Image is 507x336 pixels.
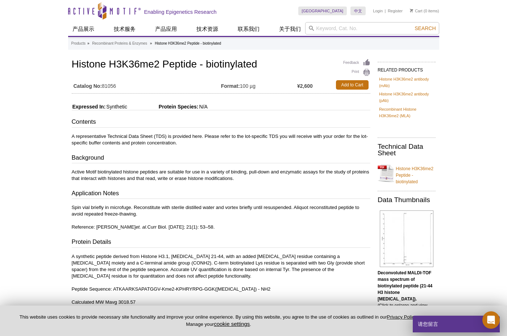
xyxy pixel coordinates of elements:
td: 81056 [72,78,221,91]
h3: Background [72,153,370,164]
li: (0 items) [410,7,439,15]
p: A representative Technical Data Sheet (TDS) is provided here. Please refer to the lot-specific TD... [72,133,370,146]
a: [GEOGRAPHIC_DATA] [298,7,347,15]
h3: Protein Details [72,238,370,248]
li: » [87,41,90,45]
a: Privacy Policy [387,314,416,320]
span: Protein Species: [129,104,199,110]
a: Cart [410,8,423,13]
i: et. al. [136,224,147,230]
a: Histone H3K36me2 antibody (mAb) [379,76,434,89]
a: 产品展示 [68,22,99,36]
strong: Catalog No: [74,83,102,89]
a: 技术服务 [109,22,140,36]
b: Deconvoluted MALDI-TOF mass spectrum of biotinylated peptide (21-44 H3 histone [MEDICAL_DATA]). [378,270,432,302]
h2: Enabling Epigenetics Research [144,9,217,15]
p: (Click to enlarge and view details). [378,270,436,315]
a: Products [71,40,86,47]
img: Deconvoluted MALDI-TOF mass spectrum of biotinylated peptide (21-44 H3 histone amino acids). [380,210,433,267]
a: Login [373,8,383,13]
a: 关于我们 [275,22,305,36]
li: | [385,7,386,15]
h3: Contents [72,118,370,128]
h2: RELATED PRODUCTS [378,62,436,75]
input: Keyword, Cat. No. [305,22,439,34]
p: A synthetic peptide derived from Histone H3.1, [MEDICAL_DATA] 21-44, with an added [MEDICAL_DATA]... [72,253,370,319]
a: 产品应用 [151,22,181,36]
p: Active Motif biotinylated histone peptides are suitable for use in a variety of binding, pull-dow... [72,169,370,182]
span: Synthetic [105,104,127,110]
h2: Technical Data Sheet [378,143,436,156]
span: Search [415,25,436,31]
a: 联系我们 [233,22,264,36]
a: Recombinant Proteins & Enzymes [92,40,147,47]
div: Open Intercom Messenger [482,311,500,329]
td: 100 µg [221,78,297,91]
a: 中文 [350,7,366,15]
strong: Format: [221,83,240,89]
a: Print [343,69,370,77]
p: This website uses cookies to provide necessary site functionality and improve your online experie... [12,314,425,328]
a: Recombinant Histone H3K36me2 (MLA) [379,106,434,119]
span: 请您留言 [417,316,438,332]
a: Histone H3K36me2 Peptide - biotinylated [378,161,436,185]
a: Add to Cart [336,80,369,90]
button: cookie settings [214,321,250,327]
a: Histone H3K36me2 antibody (pAb) [379,91,434,104]
h2: Data Thumbnails [378,197,436,203]
h3: Application Notes [72,189,370,199]
span: Expressed In: [72,104,106,110]
a: 技术资源 [192,22,223,36]
li: Histone H3K36me2 Peptide - biotinylated [155,41,221,45]
span: N/A [199,104,208,110]
img: Your Cart [410,9,413,12]
a: Register [388,8,403,13]
strong: ¥2,600 [297,83,313,89]
h1: Histone H3K36me2 Peptide - biotinylated [72,59,370,71]
p: Spin vial briefly in microfuge. Reconstitute with sterile distilled water and vortex briefly unti... [72,204,370,230]
li: » [150,41,152,45]
button: Search [412,25,438,32]
a: Feedback [343,59,370,67]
